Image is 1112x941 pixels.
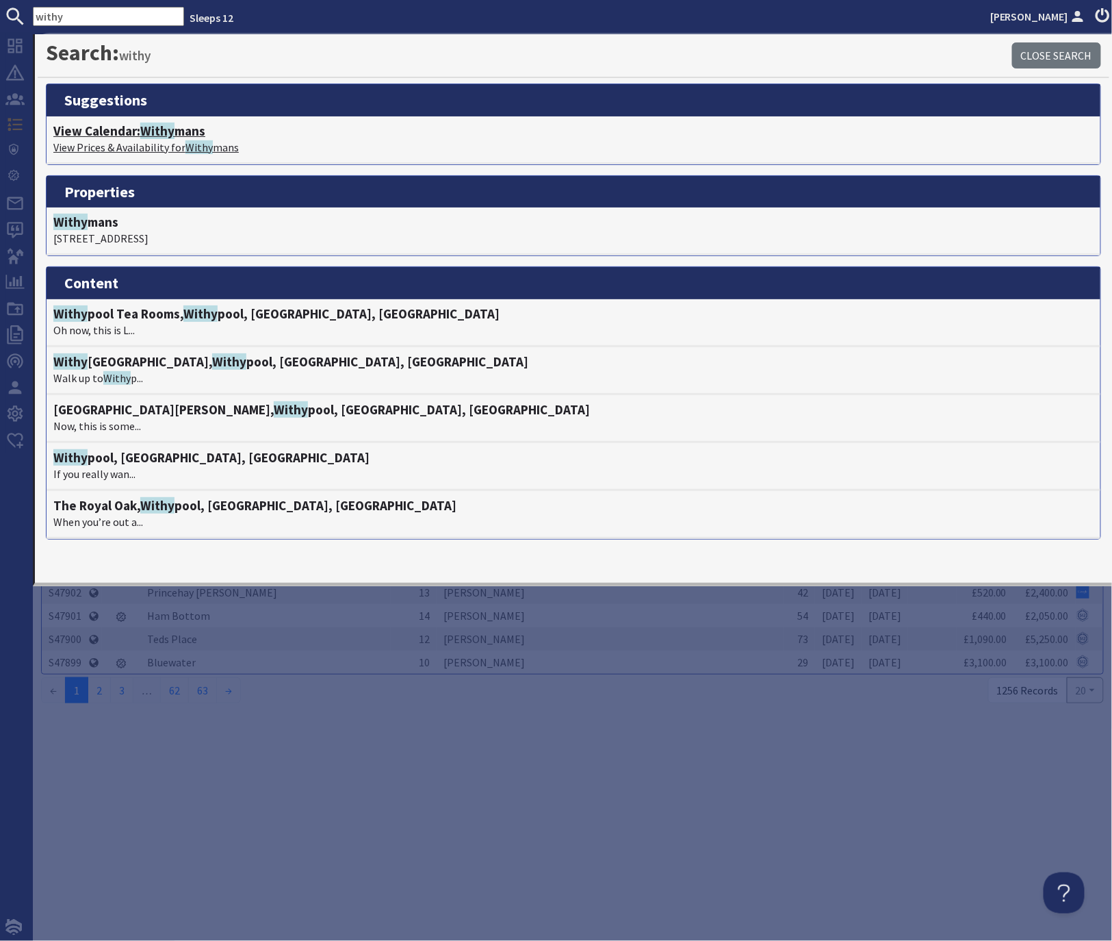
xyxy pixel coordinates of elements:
span: 13 [419,586,430,599]
a: 3 [110,677,133,703]
td: 54 [784,604,815,627]
a: Withy[GEOGRAPHIC_DATA],Withypool, [GEOGRAPHIC_DATA], [GEOGRAPHIC_DATA]Walk up toWithyp... [53,354,1094,386]
p: If you really wan... [53,466,1094,482]
input: SEARCH [33,7,184,26]
a: £3,100.00 [964,655,1007,669]
span: Withy [140,123,174,139]
img: Referer: Sleeps 12 [1076,609,1089,622]
span: Withy [53,214,88,230]
a: Withypool Tea Rooms,Withypool, [GEOGRAPHIC_DATA], [GEOGRAPHIC_DATA]Oh now, this is L... [53,306,1094,338]
span: Withy [103,371,131,385]
h3: content [47,267,1100,299]
span: Withy [53,305,88,322]
a: £1,090.00 [964,632,1007,646]
td: [PERSON_NAME] [437,651,784,674]
td: S47899 [42,651,88,674]
a: £2,050.00 [1026,609,1069,623]
td: S47900 [42,627,88,651]
a: [GEOGRAPHIC_DATA][PERSON_NAME],Withypool, [GEOGRAPHIC_DATA], [GEOGRAPHIC_DATA]Now, this is some... [53,402,1094,434]
span: Withy [212,353,246,370]
p: Oh now, this is L... [53,322,1094,338]
img: staytech_i_w-64f4e8e9ee0a9c174fd5317b4b171b261742d2d393467e5bdba4413f4f884c10.svg [5,919,22,936]
p: Walk up to p... [53,370,1094,386]
a: 62 [160,677,189,703]
span: Withy [185,140,213,154]
td: 42 [784,581,815,604]
td: [PERSON_NAME] [437,604,784,627]
span: Withy [53,449,88,466]
a: Withymans[STREET_ADDRESS] [53,214,1094,247]
span: Withy [183,305,218,322]
h4: View Calendar: mans [53,123,1094,139]
p: [STREET_ADDRESS] [53,230,1094,247]
h4: The Royal Oak, pool, [GEOGRAPHIC_DATA], [GEOGRAPHIC_DATA] [53,498,1094,514]
a: Close Search [1012,42,1101,68]
td: [DATE] [862,581,908,604]
a: £2,400.00 [1026,586,1069,599]
a: The Royal Oak,Withypool, [GEOGRAPHIC_DATA], [GEOGRAPHIC_DATA]When you’re out a... [53,498,1094,530]
a: 2 [88,677,111,703]
td: [DATE] [862,627,908,651]
td: 73 [784,627,815,651]
a: Princehay [PERSON_NAME] [147,586,277,599]
p: View Prices & Availability for mans [53,139,1094,155]
span: Withy [140,497,174,514]
img: Referer: Sleeps 12 [1076,655,1089,668]
a: £520.00 [972,586,1007,599]
button: 20 [1067,677,1104,703]
span: 10 [419,655,430,669]
a: Sleeps 12 [190,11,233,25]
a: £5,250.00 [1026,632,1069,646]
td: [DATE] [815,604,862,627]
td: [DATE] [815,627,862,651]
td: [DATE] [862,604,908,627]
span: 14 [419,609,430,623]
td: [DATE] [815,581,862,604]
a: Teds Place [147,632,197,646]
a: Ham Bottom [147,609,210,623]
td: [DATE] [815,651,862,674]
h4: pool Tea Rooms, pool, [GEOGRAPHIC_DATA], [GEOGRAPHIC_DATA] [53,306,1094,322]
a: £440.00 [972,609,1007,623]
p: When you’re out a... [53,514,1094,530]
iframe: Toggle Customer Support [1044,873,1085,914]
span: Withy [274,401,308,418]
small: withy [119,47,151,64]
a: → [216,677,241,703]
td: S47902 [42,581,88,604]
h4: [GEOGRAPHIC_DATA][PERSON_NAME], pool, [GEOGRAPHIC_DATA], [GEOGRAPHIC_DATA] [53,402,1094,418]
td: [PERSON_NAME] [437,581,784,604]
img: Referer: Google [1076,586,1089,599]
h4: [GEOGRAPHIC_DATA], pool, [GEOGRAPHIC_DATA], [GEOGRAPHIC_DATA] [53,354,1094,370]
h4: pool, [GEOGRAPHIC_DATA], [GEOGRAPHIC_DATA] [53,450,1094,466]
p: Now, this is some... [53,418,1094,434]
td: S47901 [42,604,88,627]
span: 12 [419,632,430,646]
span: Withy [53,353,88,370]
img: Referer: Sleeps 12 [1076,632,1089,645]
span: 1 [65,677,88,703]
a: Bluewater [147,655,196,669]
td: [PERSON_NAME] [437,627,784,651]
div: 1256 Records [988,677,1068,703]
td: [DATE] [862,651,908,674]
td: 29 [784,651,815,674]
h3: properties [47,176,1100,208]
a: [PERSON_NAME] [990,8,1087,25]
h3: suggestions [47,84,1100,116]
a: £3,100.00 [1026,655,1069,669]
a: View Calendar:WithymansView Prices & Availability forWithymans [53,123,1094,155]
a: Withypool, [GEOGRAPHIC_DATA], [GEOGRAPHIC_DATA]If you really wan... [53,450,1094,482]
h4: mans [53,214,1094,230]
a: 63 [188,677,217,703]
h1: Search: [46,40,1012,66]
